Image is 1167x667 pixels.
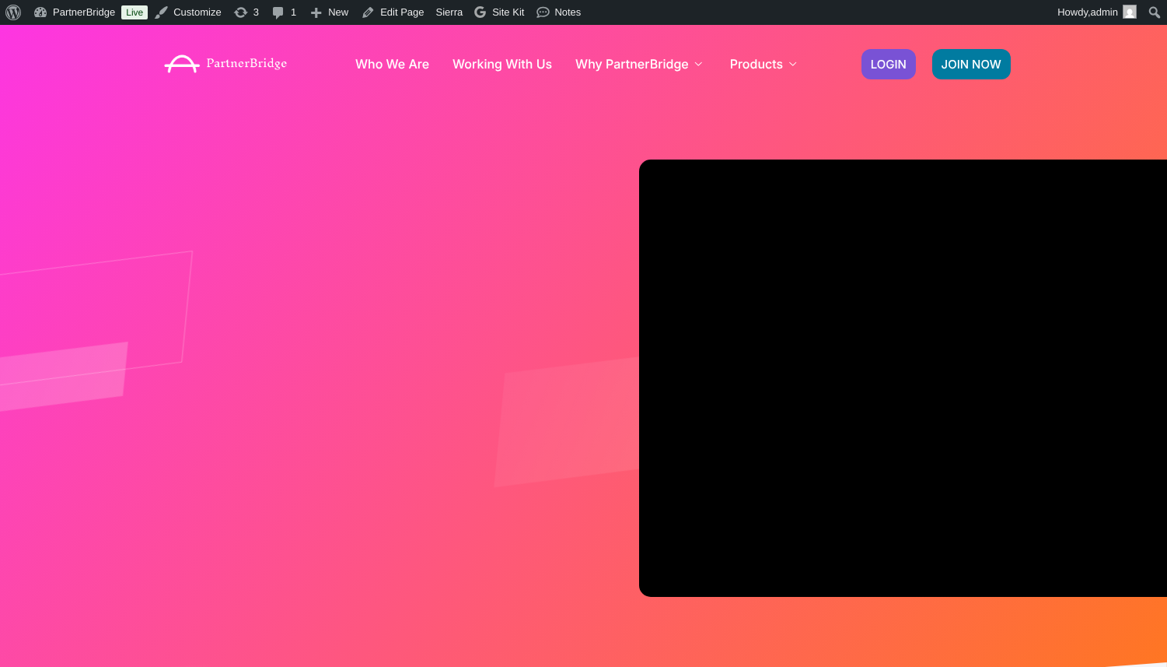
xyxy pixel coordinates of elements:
[452,58,552,70] a: Working With Us
[871,58,907,70] span: LOGIN
[355,58,429,70] a: Who We Are
[730,58,801,70] a: Products
[932,49,1011,79] a: JOIN NOW
[121,5,148,19] a: Live
[575,58,707,70] a: Why PartnerBridge
[861,49,916,79] a: LOGIN
[492,6,524,18] span: Site Kit
[942,58,1001,70] span: JOIN NOW
[1091,6,1118,18] span: admin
